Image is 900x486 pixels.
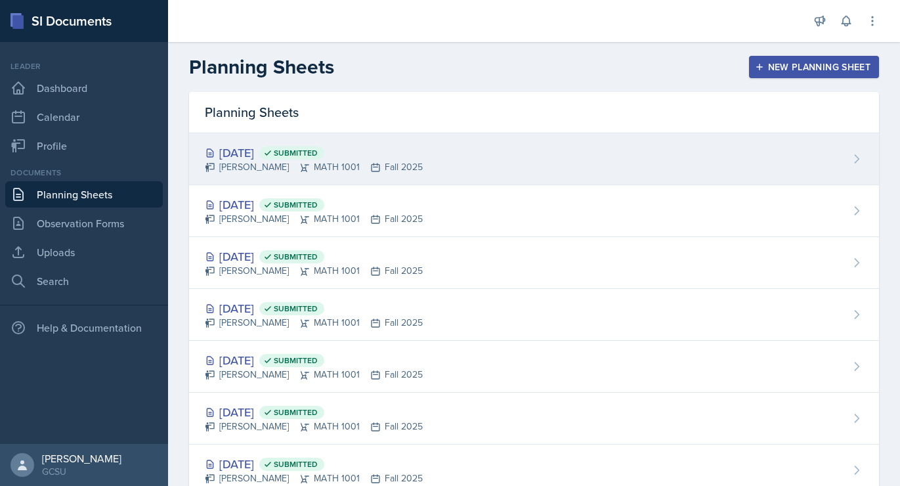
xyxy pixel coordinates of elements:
[205,196,423,213] div: [DATE]
[189,237,879,289] a: [DATE] Submitted [PERSON_NAME]MATH 1001Fall 2025
[205,403,423,421] div: [DATE]
[189,341,879,393] a: [DATE] Submitted [PERSON_NAME]MATH 1001Fall 2025
[205,248,423,265] div: [DATE]
[274,303,318,314] span: Submitted
[5,315,163,341] div: Help & Documentation
[5,167,163,179] div: Documents
[5,239,163,265] a: Uploads
[205,316,423,330] div: [PERSON_NAME] MATH 1001 Fall 2025
[5,210,163,236] a: Observation Forms
[205,368,423,382] div: [PERSON_NAME] MATH 1001 Fall 2025
[274,459,318,470] span: Submitted
[274,200,318,210] span: Submitted
[5,268,163,294] a: Search
[274,407,318,418] span: Submitted
[189,393,879,445] a: [DATE] Submitted [PERSON_NAME]MATH 1001Fall 2025
[749,56,879,78] button: New Planning Sheet
[205,264,423,278] div: [PERSON_NAME] MATH 1001 Fall 2025
[205,160,423,174] div: [PERSON_NAME] MATH 1001 Fall 2025
[758,62,870,72] div: New Planning Sheet
[42,452,121,465] div: [PERSON_NAME]
[5,75,163,101] a: Dashboard
[205,351,423,369] div: [DATE]
[205,472,423,485] div: [PERSON_NAME] MATH 1001 Fall 2025
[205,420,423,433] div: [PERSON_NAME] MATH 1001 Fall 2025
[5,104,163,130] a: Calendar
[189,92,879,133] div: Planning Sheets
[5,181,163,208] a: Planning Sheets
[5,133,163,159] a: Profile
[189,289,879,341] a: [DATE] Submitted [PERSON_NAME]MATH 1001Fall 2025
[5,60,163,72] div: Leader
[205,212,423,226] div: [PERSON_NAME] MATH 1001 Fall 2025
[274,252,318,262] span: Submitted
[274,148,318,158] span: Submitted
[205,299,423,317] div: [DATE]
[205,144,423,162] div: [DATE]
[189,55,334,79] h2: Planning Sheets
[189,185,879,237] a: [DATE] Submitted [PERSON_NAME]MATH 1001Fall 2025
[274,355,318,366] span: Submitted
[189,133,879,185] a: [DATE] Submitted [PERSON_NAME]MATH 1001Fall 2025
[42,465,121,478] div: GCSU
[205,455,423,473] div: [DATE]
